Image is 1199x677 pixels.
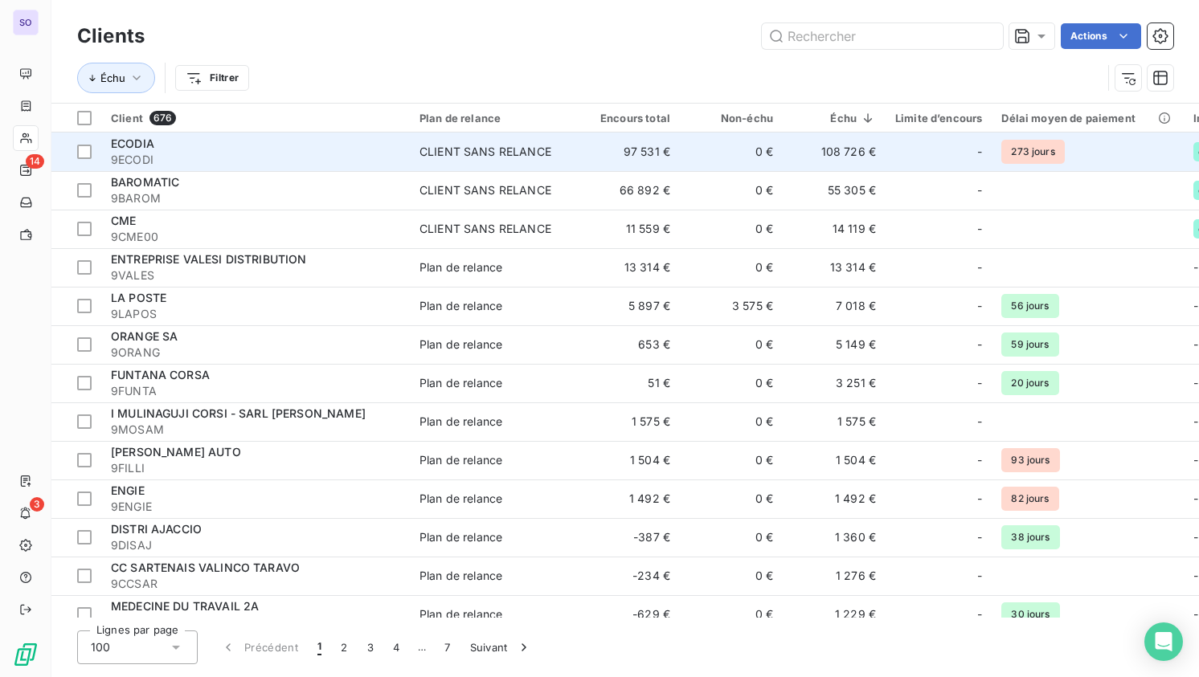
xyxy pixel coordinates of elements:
[783,402,886,441] td: 1 575 €
[111,576,400,592] span: 9CCSAR
[792,112,876,124] div: Échu
[1001,487,1058,511] span: 82 jours
[111,422,400,438] span: 9MOSAM
[111,306,400,322] span: 9LAPOS
[680,248,783,287] td: 0 €
[977,259,982,275] span: -
[111,499,400,515] span: 9ENGIE
[111,175,179,189] span: BAROMATIC
[680,287,783,325] td: 3 575 €
[577,248,680,287] td: 13 314 €
[577,557,680,595] td: -234 €
[977,144,982,160] span: -
[1193,491,1198,505] span: -
[111,190,400,206] span: 9BAROM
[175,65,249,91] button: Filtrer
[783,595,886,634] td: 1 229 €
[577,133,680,171] td: 97 531 €
[211,630,308,664] button: Précédent
[419,529,502,545] div: Plan de relance
[577,479,680,518] td: 1 492 €
[977,336,982,353] span: -
[419,606,502,622] div: Plan de relance
[977,491,982,507] span: -
[977,414,982,430] span: -
[13,642,39,667] img: Logo LeanPay
[680,171,783,210] td: 0 €
[783,287,886,325] td: 7 018 €
[1193,299,1198,312] span: -
[680,325,783,364] td: 0 €
[1001,448,1059,472] span: 93 jours
[690,112,773,124] div: Non-échu
[783,210,886,248] td: 14 119 €
[783,364,886,402] td: 3 251 €
[111,537,400,553] span: 9DISAJ
[1001,332,1058,357] span: 59 jours
[783,325,886,364] td: 5 149 €
[577,171,680,210] td: 66 892 €
[577,287,680,325] td: 5 897 €
[577,518,680,557] td: -387 €
[111,460,400,476] span: 9FILLI
[111,112,143,124] span: Client
[1193,607,1198,621] span: -
[111,252,307,266] span: ENTREPRISE VALESI DISTRIBUTION
[419,221,551,237] div: CLIENT SANS RELANCE
[783,518,886,557] td: 1 360 €
[111,614,400,630] span: 9MEDEC
[587,112,670,124] div: Encours total
[91,639,110,655] span: 100
[977,529,982,545] span: -
[111,445,241,459] span: [PERSON_NAME] AUTO
[1001,294,1058,318] span: 56 jours
[435,630,460,664] button: 7
[680,441,783,479] td: 0 €
[1001,525,1059,549] span: 38 jours
[1001,140,1064,164] span: 273 jours
[419,259,502,275] div: Plan de relance
[783,248,886,287] td: 13 314 €
[1193,260,1198,274] span: -
[762,23,1003,49] input: Rechercher
[111,137,154,150] span: ECODIA
[577,210,680,248] td: 11 559 €
[1193,337,1198,351] span: -
[680,210,783,248] td: 0 €
[783,133,886,171] td: 108 726 €
[419,568,502,584] div: Plan de relance
[1193,376,1198,389] span: -
[111,214,136,227] span: CME
[383,630,409,664] button: 4
[77,22,145,51] h3: Clients
[977,452,982,468] span: -
[1193,414,1198,428] span: -
[977,221,982,237] span: -
[783,441,886,479] td: 1 504 €
[977,568,982,584] span: -
[419,414,502,430] div: Plan de relance
[26,154,44,169] span: 14
[419,336,502,353] div: Plan de relance
[331,630,357,664] button: 2
[977,375,982,391] span: -
[111,152,400,168] span: 9ECODI
[77,63,155,93] button: Échu
[1001,371,1058,395] span: 20 jours
[419,298,502,314] div: Plan de relance
[577,364,680,402] td: 51 €
[1193,453,1198,467] span: -
[111,329,178,343] span: ORANGE SA
[680,402,783,441] td: 0 €
[111,368,210,381] span: FUNTANA CORSA
[977,182,982,198] span: -
[460,630,542,664] button: Suivant
[317,639,321,655] span: 1
[1001,112,1173,124] div: Délai moyen de paiement
[419,491,502,507] div: Plan de relance
[577,595,680,634] td: -629 €
[783,557,886,595] td: 1 276 €
[111,383,400,399] span: 9FUNTA
[409,634,435,660] span: …
[680,133,783,171] td: 0 €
